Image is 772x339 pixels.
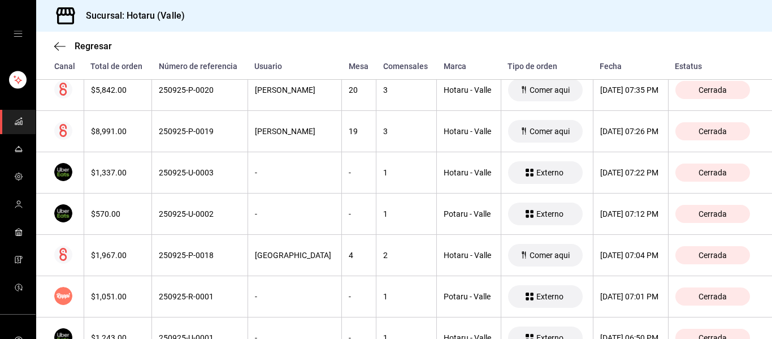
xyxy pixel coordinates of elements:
span: Comer aqui [525,251,574,260]
div: 4 [349,251,369,260]
div: - [349,209,369,218]
div: 250925-P-0020 [159,85,240,95]
div: 3 [383,85,430,95]
div: [PERSON_NAME] [255,85,335,95]
div: [DATE] 07:22 PM [600,168,661,177]
div: - [349,292,369,301]
div: Comensales [383,62,430,71]
span: Comer aqui [525,85,574,95]
div: 250925-U-0003 [159,168,240,177]
span: Comer aqui [525,127,574,136]
span: Cerrada [694,85,731,95]
div: Usuario [254,62,335,71]
div: Tipo de orden [508,62,586,71]
div: [DATE] 07:26 PM [600,127,661,136]
div: Hotaru - Valle [444,85,493,95]
div: $570.00 [91,209,145,218]
div: - [349,168,369,177]
h3: Sucursal: Hotaru (Valle) [77,9,185,23]
div: Hotaru - Valle [444,127,493,136]
div: [DATE] 07:04 PM [600,251,661,260]
div: $1,337.00 [91,168,145,177]
div: [DATE] 07:35 PM [600,85,661,95]
span: Externo [532,168,568,177]
div: Fecha [600,62,661,71]
span: Cerrada [694,251,731,260]
div: Canal [54,62,77,71]
span: Externo [532,209,568,218]
div: - [255,292,335,301]
div: 3 [383,127,430,136]
div: [PERSON_NAME] [255,127,335,136]
span: Cerrada [694,127,731,136]
div: $1,967.00 [91,251,145,260]
div: [GEOGRAPHIC_DATA] [255,251,335,260]
div: Hotaru - Valle [444,168,493,177]
span: Cerrada [694,168,731,177]
div: 1 [383,292,430,301]
div: $8,991.00 [91,127,145,136]
div: 1 [383,168,430,177]
div: 19 [349,127,369,136]
span: Regresar [75,41,112,52]
button: Regresar [54,41,112,52]
div: 250925-R-0001 [159,292,240,301]
div: 20 [349,85,369,95]
div: $1,051.00 [91,292,145,301]
div: 250925-P-0019 [159,127,240,136]
div: [DATE] 07:12 PM [600,209,661,218]
div: Mesa [349,62,370,71]
div: 250925-U-0002 [159,209,240,218]
button: open drawer [14,29,23,38]
span: Externo [532,292,568,301]
div: 1 [383,209,430,218]
div: Potaru - Valle [444,292,493,301]
div: Total de orden [90,62,145,71]
div: Hotaru - Valle [444,251,493,260]
div: - [255,168,335,177]
div: Número de referencia [159,62,241,71]
span: Cerrada [694,292,731,301]
div: 2 [383,251,430,260]
span: Cerrada [694,209,731,218]
div: [DATE] 07:01 PM [600,292,661,301]
div: 250925-P-0018 [159,251,240,260]
div: Potaru - Valle [444,209,493,218]
div: $5,842.00 [91,85,145,95]
div: Marca [444,62,494,71]
div: Estatus [675,62,754,71]
div: - [255,209,335,218]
